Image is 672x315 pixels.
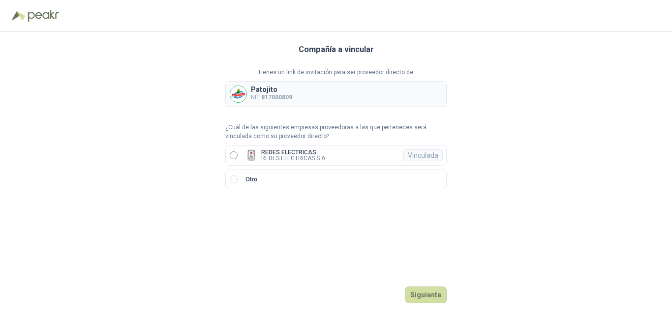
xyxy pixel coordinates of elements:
div: Vinculada [403,149,443,161]
p: REDES ELECTRICAS [261,149,327,155]
img: Logo [12,11,26,21]
img: Peakr [28,10,59,22]
p: Patojito [251,86,292,93]
img: Company Logo [230,86,246,102]
p: NIT [251,93,292,102]
p: ¿Cuál de las siguientes empresas proveedoras a las que perteneces será vinculada como su proveedo... [225,123,447,142]
b: 817000809 [261,94,292,101]
h3: Compañía a vincular [299,43,374,56]
p: REDES ELECTRICAS S.A. [261,155,327,161]
img: Company Logo [245,149,257,161]
p: Tienes un link de invitación para ser proveedor directo de: [225,68,447,77]
button: Siguiente [405,286,447,303]
p: Otro [245,175,257,184]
